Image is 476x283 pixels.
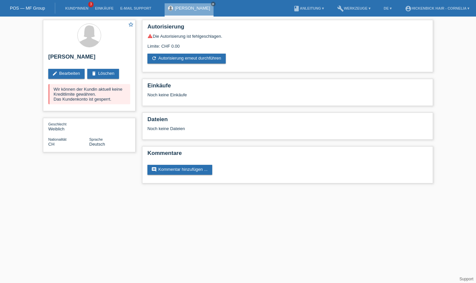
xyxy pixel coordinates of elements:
i: comment [151,167,157,172]
h2: Kommentare [147,150,428,160]
i: account_circle [405,5,412,12]
div: Wir können der Kundin aktuell keine Kreditlimite gewähren. Das Kundenkonto ist gesperrt. [48,84,130,104]
i: book [293,5,300,12]
a: POS — MF Group [10,6,45,11]
div: Noch keine Einkäufe [147,92,428,102]
h2: [PERSON_NAME] [48,54,130,64]
span: Sprache [89,137,103,141]
span: Deutsch [89,142,105,147]
i: warning [147,33,153,39]
a: refreshAutorisierung erneut durchführen [147,54,226,64]
a: editBearbeiten [48,69,85,79]
i: refresh [151,56,157,61]
h2: Dateien [147,116,428,126]
div: Limite: CHF 0.00 [147,39,428,49]
a: buildWerkzeuge ▾ [334,6,374,10]
div: Noch keine Dateien [147,126,349,131]
a: Support [459,277,473,281]
a: account_circleHickenbick Hair - Cornelia ▾ [402,6,473,10]
span: Schweiz [48,142,55,147]
a: Einkäufe [92,6,117,10]
a: bookAnleitung ▾ [290,6,327,10]
span: Nationalität [48,137,66,141]
div: Die Autorisierung ist fehlgeschlagen. [147,33,428,39]
a: DE ▾ [380,6,395,10]
i: build [337,5,344,12]
a: close [211,2,216,6]
i: star_border [128,22,134,27]
i: edit [52,71,58,76]
a: star_border [128,22,134,28]
div: Weiblich [48,121,89,131]
i: delete [91,71,97,76]
a: deleteLöschen [87,69,119,79]
a: E-Mail Support [117,6,155,10]
a: Kund*innen [62,6,92,10]
h2: Einkäufe [147,82,428,92]
span: 3 [88,2,94,7]
a: commentKommentar hinzufügen ... [147,165,212,175]
h2: Autorisierung [147,24,428,33]
span: Geschlecht [48,122,66,126]
a: [PERSON_NAME] [175,6,210,11]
